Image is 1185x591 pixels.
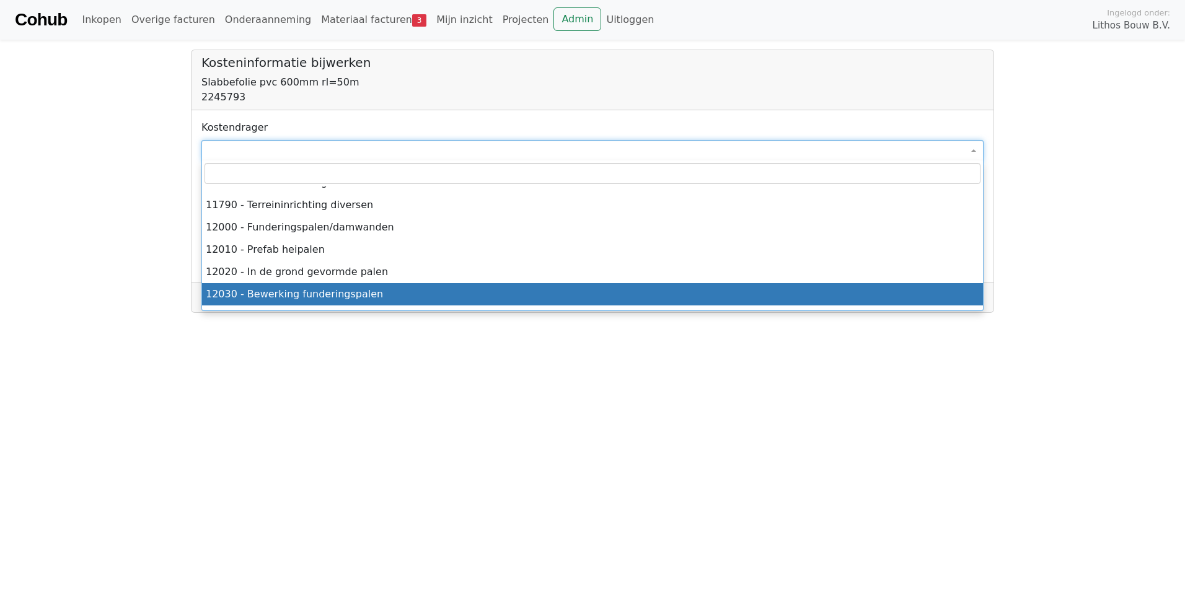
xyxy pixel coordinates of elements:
li: 12000 - Funderingspalen/damwanden [202,216,983,239]
a: Materiaal facturen3 [316,7,431,32]
a: Onderaanneming [220,7,316,32]
span: 3 [412,14,426,27]
li: 11790 - Terreininrichting diversen [202,194,983,216]
label: Kostendrager [201,120,268,135]
li: 12020 - In de grond gevormde palen [202,261,983,283]
a: Inkopen [77,7,126,32]
a: Projecten [498,7,554,32]
span: Lithos Bouw B.V. [1093,19,1170,33]
div: 2245793 [201,90,984,105]
li: 12030 - Bewerking funderingspalen [202,283,983,305]
a: Admin [553,7,601,31]
li: 12010 - Prefab heipalen [202,239,983,261]
a: Overige facturen [126,7,220,32]
span: Ingelogd onder: [1107,7,1170,19]
h5: Kosteninformatie bijwerken [201,55,984,70]
a: Cohub [15,5,67,35]
a: Mijn inzicht [431,7,498,32]
div: Slabbefolie pvc 600mm rl=50m [201,75,984,90]
li: 12040 - Damwanden [202,305,983,328]
a: Uitloggen [601,7,659,32]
